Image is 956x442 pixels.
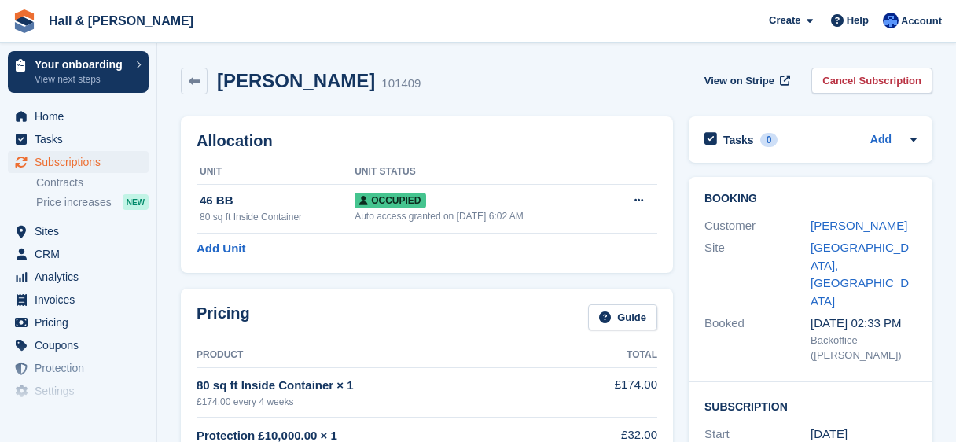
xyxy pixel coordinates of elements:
[35,72,128,87] p: View next steps
[197,240,245,258] a: Add Unit
[35,243,129,265] span: CRM
[811,68,932,94] a: Cancel Subscription
[8,311,149,333] a: menu
[704,217,811,235] div: Customer
[355,209,608,223] div: Auto access granted on [DATE] 6:02 AM
[8,220,149,242] a: menu
[42,8,200,34] a: Hall & [PERSON_NAME]
[35,220,129,242] span: Sites
[8,128,149,150] a: menu
[704,315,811,363] div: Booked
[811,241,909,308] a: [GEOGRAPHIC_DATA], [GEOGRAPHIC_DATA]
[8,380,149,402] a: menu
[35,311,129,333] span: Pricing
[870,131,892,149] a: Add
[35,334,129,356] span: Coupons
[8,151,149,173] a: menu
[36,175,149,190] a: Contracts
[588,304,657,330] a: Guide
[13,9,36,33] img: stora-icon-8386f47178a22dfd0bd8f6a31ec36ba5ce8667c1dd55bd0f319d3a0aa187defe.svg
[197,395,586,409] div: £174.00 every 4 weeks
[35,403,129,425] span: Capital
[8,403,149,425] a: menu
[36,193,149,211] a: Price increases NEW
[847,13,869,28] span: Help
[35,128,129,150] span: Tasks
[381,75,421,93] div: 101409
[35,266,129,288] span: Analytics
[8,266,149,288] a: menu
[8,357,149,379] a: menu
[36,195,112,210] span: Price increases
[35,59,128,70] p: Your onboarding
[769,13,800,28] span: Create
[8,289,149,311] a: menu
[200,210,355,224] div: 80 sq ft Inside Container
[200,192,355,210] div: 46 BB
[197,304,250,330] h2: Pricing
[811,333,917,363] div: Backoffice ([PERSON_NAME])
[197,343,586,368] th: Product
[704,73,774,89] span: View on Stripe
[355,160,608,185] th: Unit Status
[704,398,917,414] h2: Subscription
[811,219,907,232] a: [PERSON_NAME]
[35,151,129,173] span: Subscriptions
[8,243,149,265] a: menu
[35,380,129,402] span: Settings
[901,13,942,29] span: Account
[197,160,355,185] th: Unit
[883,13,899,28] img: Claire Banham
[35,289,129,311] span: Invoices
[123,194,149,210] div: NEW
[217,70,375,91] h2: [PERSON_NAME]
[811,315,917,333] div: [DATE] 02:33 PM
[8,105,149,127] a: menu
[704,239,811,310] div: Site
[197,132,657,150] h2: Allocation
[355,193,425,208] span: Occupied
[8,334,149,356] a: menu
[704,193,917,205] h2: Booking
[698,68,793,94] a: View on Stripe
[760,133,778,147] div: 0
[723,133,754,147] h2: Tasks
[35,105,129,127] span: Home
[197,377,586,395] div: 80 sq ft Inside Container × 1
[8,51,149,93] a: Your onboarding View next steps
[586,343,657,368] th: Total
[35,357,129,379] span: Protection
[586,367,657,417] td: £174.00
